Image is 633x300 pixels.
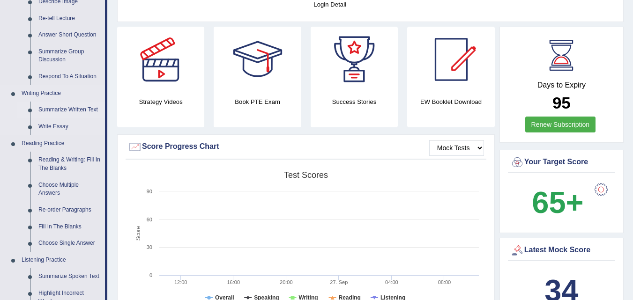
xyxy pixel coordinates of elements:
a: Reading & Writing: Fill In The Blanks [34,152,105,176]
a: Respond To A Situation [34,68,105,85]
text: 60 [147,217,152,222]
tspan: Test scores [284,170,328,180]
div: Score Progress Chart [128,140,484,154]
h4: Book PTE Exam [214,97,301,107]
b: 65+ [532,185,583,220]
text: 90 [147,189,152,194]
a: Write Essay [34,118,105,135]
a: Writing Practice [17,85,105,102]
a: Summarize Written Text [34,102,105,118]
a: Choose Multiple Answers [34,177,105,202]
tspan: 27. Sep [330,279,348,285]
h4: Strategy Videos [117,97,204,107]
a: Summarize Group Discussion [34,44,105,68]
text: 04:00 [385,279,398,285]
a: Reading Practice [17,135,105,152]
a: Answer Short Question [34,27,105,44]
a: Summarize Spoken Text [34,268,105,285]
text: 12:00 [174,279,187,285]
a: Renew Subscription [525,117,596,132]
a: Choose Single Answer [34,235,105,252]
a: Re-tell Lecture [34,10,105,27]
div: Your Target Score [510,155,613,169]
a: Re-order Paragraphs [34,202,105,219]
tspan: Score [135,226,141,241]
b: 95 [552,94,571,112]
a: Listening Practice [17,252,105,269]
text: 30 [147,244,152,250]
text: 20:00 [280,279,293,285]
h4: EW Booklet Download [407,97,494,107]
h4: Days to Expiry [510,81,613,89]
text: 0 [149,272,152,278]
div: Latest Mock Score [510,243,613,257]
text: 08:00 [438,279,451,285]
text: 16:00 [227,279,240,285]
a: Fill In The Blanks [34,219,105,235]
h4: Success Stories [311,97,398,107]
